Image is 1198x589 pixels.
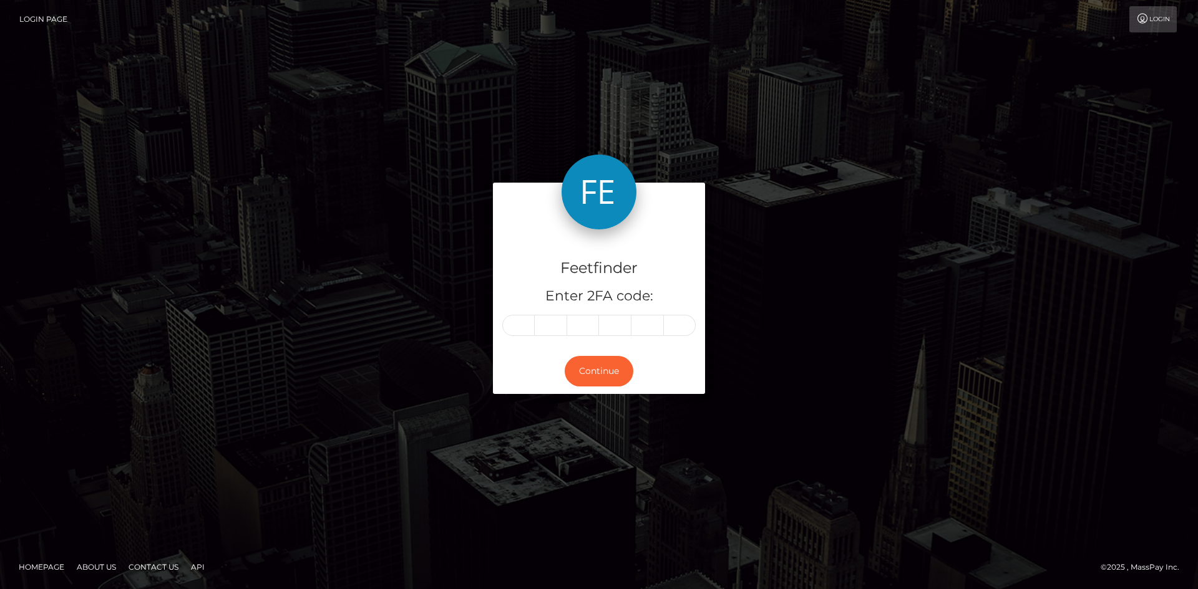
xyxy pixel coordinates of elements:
[502,257,696,279] h4: Feetfinder
[19,6,67,32] a: Login Page
[186,557,210,577] a: API
[562,155,636,229] img: Feetfinder
[124,557,183,577] a: Contact Us
[14,557,69,577] a: Homepage
[565,356,633,386] button: Continue
[72,557,121,577] a: About Us
[1101,560,1189,574] div: © 2025 , MassPay Inc.
[502,287,696,306] h5: Enter 2FA code:
[1129,6,1177,32] a: Login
